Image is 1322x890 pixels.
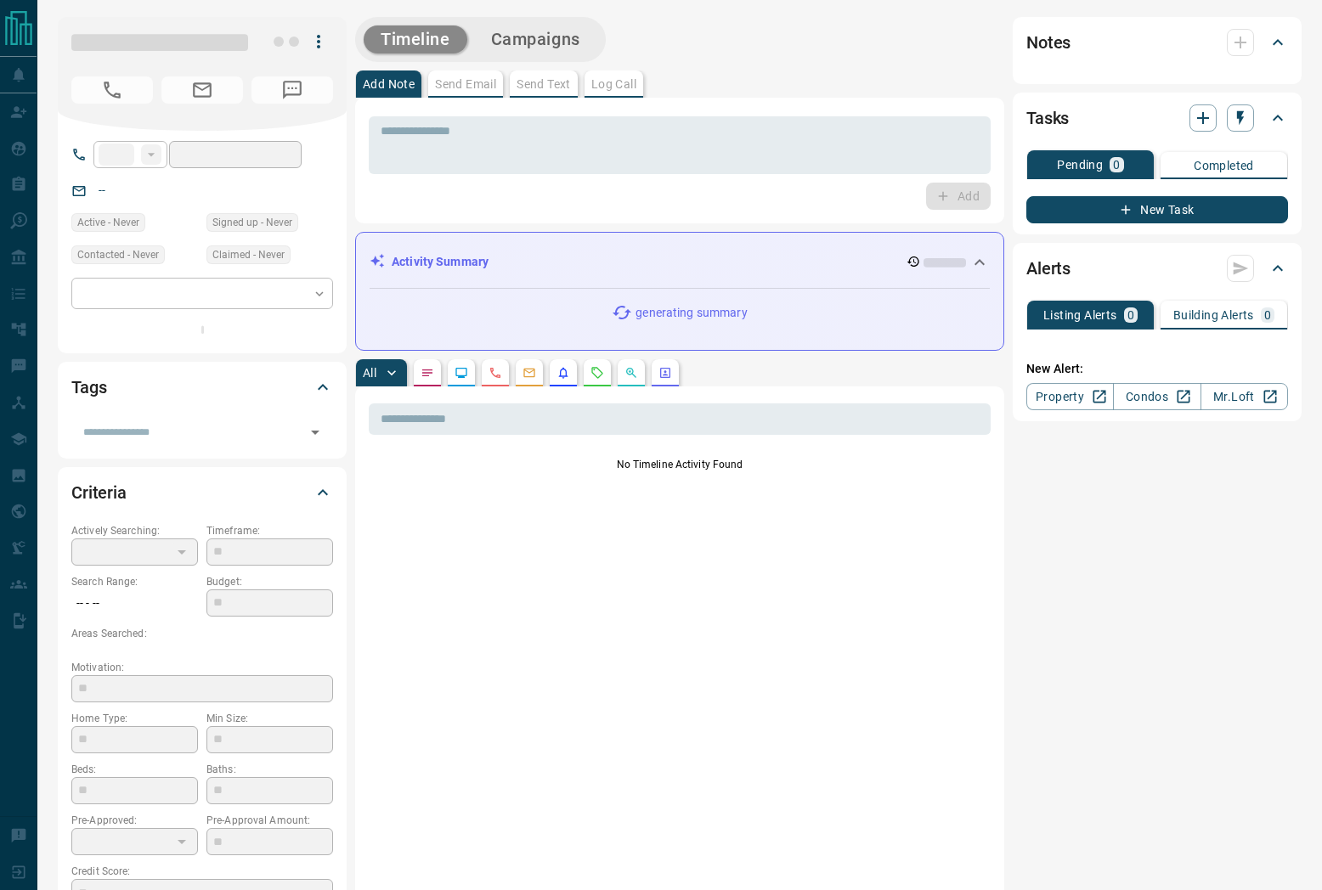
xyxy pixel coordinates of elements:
svg: Agent Actions [658,366,672,380]
svg: Notes [421,366,434,380]
span: Signed up - Never [212,214,292,231]
p: -- - -- [71,589,198,617]
svg: Opportunities [624,366,638,380]
svg: Listing Alerts [556,366,570,380]
p: 0 [1264,309,1271,321]
span: No Number [251,76,333,104]
h2: Notes [1026,29,1071,56]
button: New Task [1026,196,1288,223]
p: Building Alerts [1173,309,1254,321]
div: Tasks [1026,98,1288,138]
span: Claimed - Never [212,246,285,263]
span: No Email [161,76,243,104]
button: Open [303,420,327,444]
a: Mr.Loft [1201,383,1288,410]
svg: Lead Browsing Activity [455,366,468,380]
button: Campaigns [474,25,597,54]
p: Credit Score: [71,864,333,879]
span: Active - Never [77,214,139,231]
a: Condos [1113,383,1201,410]
p: 0 [1127,309,1134,321]
p: Actively Searching: [71,523,198,538]
p: Home Type: [71,711,198,726]
svg: Calls [489,366,502,380]
p: All [363,367,376,379]
h2: Alerts [1026,255,1071,282]
h2: Criteria [71,479,127,506]
div: Activity Summary [370,246,990,278]
p: Timeframe: [206,523,333,538]
div: Notes [1026,22,1288,63]
span: No Number [71,76,153,104]
span: Contacted - Never [77,246,159,263]
a: -- [99,183,105,197]
a: Property [1026,383,1114,410]
svg: Emails [523,366,536,380]
p: Activity Summary [392,253,489,271]
h2: Tags [71,374,106,401]
p: Min Size: [206,711,333,726]
p: Pre-Approval Amount: [206,813,333,828]
div: Tags [71,367,333,408]
p: Completed [1194,160,1254,172]
p: Listing Alerts [1043,309,1117,321]
p: No Timeline Activity Found [369,457,991,472]
h2: Tasks [1026,104,1069,132]
p: Search Range: [71,574,198,589]
div: Criteria [71,472,333,513]
p: Beds: [71,762,198,777]
div: Alerts [1026,248,1288,289]
p: Add Note [363,78,415,90]
p: Areas Searched: [71,626,333,641]
p: New Alert: [1026,360,1288,378]
p: Pre-Approved: [71,813,198,828]
p: Budget: [206,574,333,589]
p: Motivation: [71,660,333,675]
button: Timeline [364,25,467,54]
p: Baths: [206,762,333,777]
svg: Requests [590,366,604,380]
p: generating summary [636,304,747,322]
p: 0 [1113,159,1120,171]
p: Pending [1057,159,1103,171]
